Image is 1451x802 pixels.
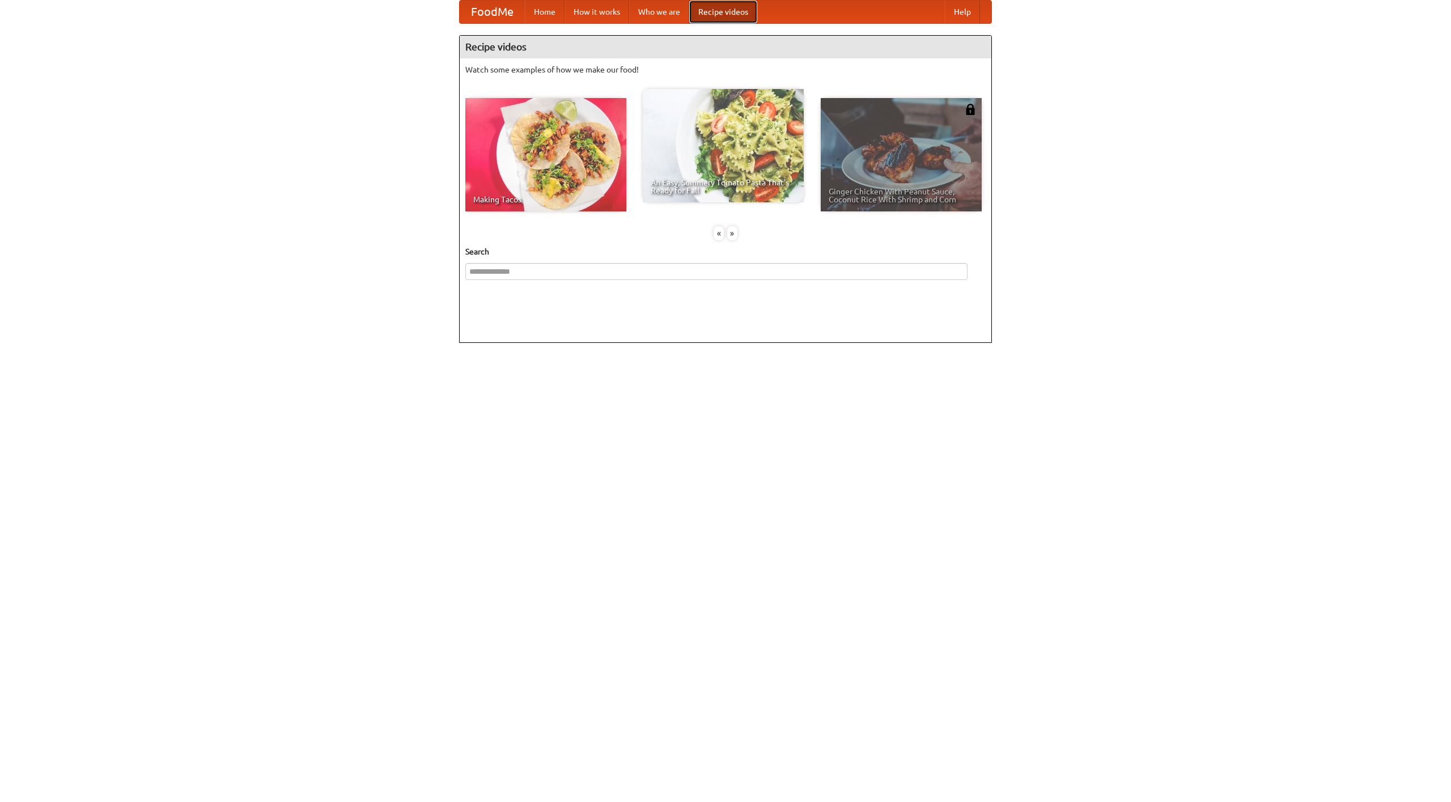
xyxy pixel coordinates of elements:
a: Help [945,1,980,23]
a: Who we are [629,1,689,23]
p: Watch some examples of how we make our food! [465,64,986,75]
h5: Search [465,246,986,257]
a: An Easy, Summery Tomato Pasta That's Ready for Fall [643,89,804,202]
div: » [727,226,737,240]
a: How it works [565,1,629,23]
span: Making Tacos [473,196,618,203]
a: Home [525,1,565,23]
a: FoodMe [460,1,525,23]
a: Making Tacos [465,98,626,211]
h4: Recipe videos [460,36,991,58]
div: « [714,226,724,240]
span: An Easy, Summery Tomato Pasta That's Ready for Fall [651,179,796,194]
a: Recipe videos [689,1,757,23]
img: 483408.png [965,104,976,115]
